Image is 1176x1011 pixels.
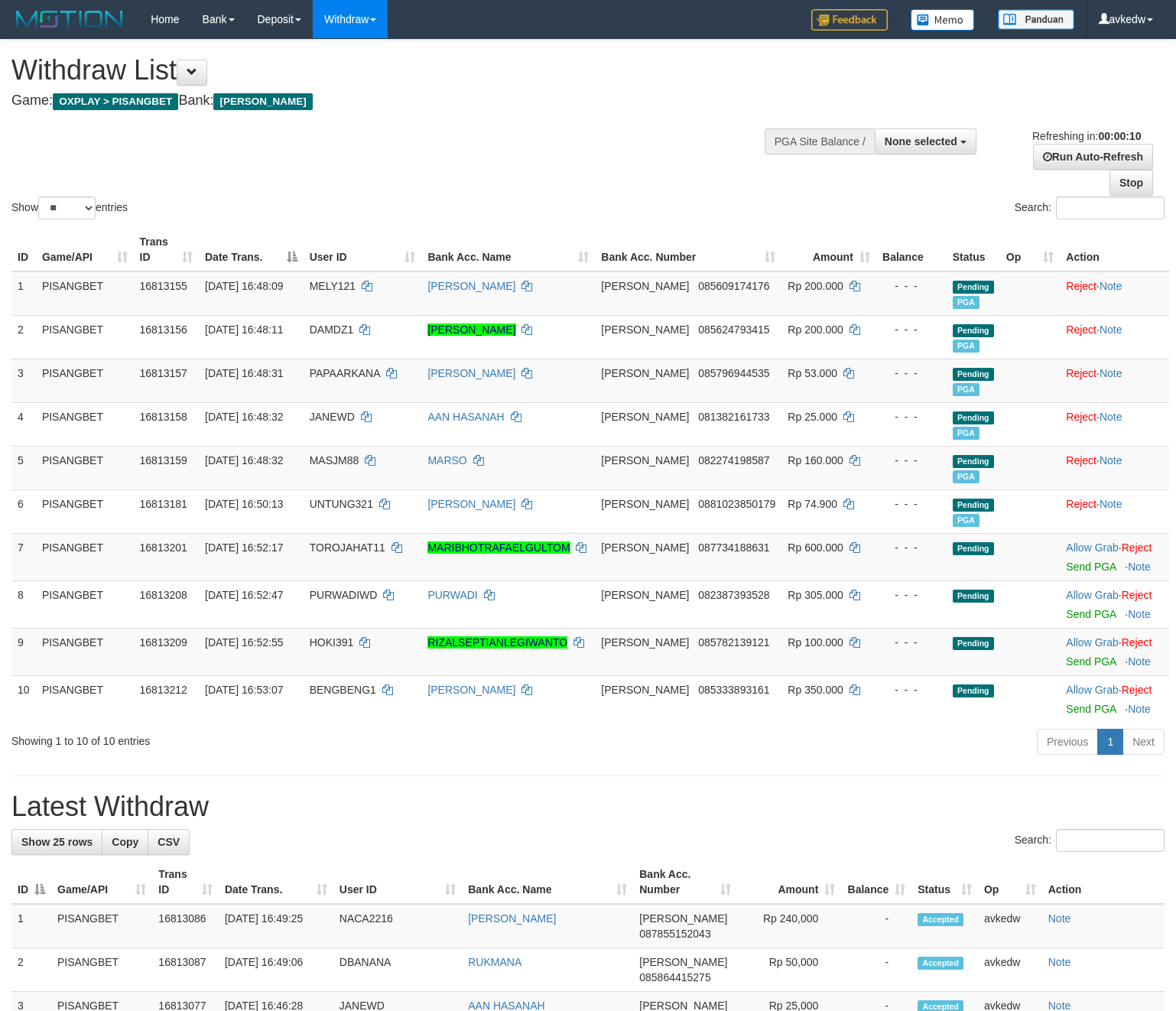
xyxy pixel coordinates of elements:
[205,367,283,379] span: [DATE] 16:48:31
[134,228,199,271] th: Trans ID: activate to sort column ascending
[1128,655,1151,668] a: Note
[11,829,102,855] a: Show 25 rows
[427,411,504,423] a: AAN HASANAH
[140,589,187,601] span: 16813208
[219,948,333,992] td: [DATE] 16:49:06
[427,323,515,336] a: [PERSON_NAME]
[1066,608,1116,620] a: Send PGA
[427,541,570,554] a: MARIBHOTRAFAELGULTOM
[911,9,975,31] img: Button%20Memo.svg
[698,541,769,554] span: Copy 087734188631 to clipboard
[51,948,152,992] td: PISANGBET
[205,684,283,696] span: [DATE] 16:53:07
[639,912,727,925] span: [PERSON_NAME]
[205,411,283,423] span: [DATE] 16:48:32
[205,636,283,649] span: [DATE] 16:52:55
[11,948,51,992] td: 2
[788,589,843,601] span: Rp 305.000
[1128,561,1151,573] a: Note
[1066,323,1096,336] a: Reject
[304,228,422,271] th: User ID: activate to sort column ascending
[140,411,187,423] span: 16813158
[953,368,994,381] span: Pending
[140,636,187,649] span: 16813209
[468,912,556,925] a: [PERSON_NAME]
[788,280,843,292] span: Rp 200.000
[36,271,134,316] td: PISANGBET
[11,580,36,628] td: 8
[11,402,36,446] td: 4
[213,93,312,110] span: [PERSON_NAME]
[427,589,477,601] a: PURWADI
[1060,228,1169,271] th: Action
[1100,411,1122,423] a: Note
[1066,636,1118,649] a: Allow Grab
[1066,684,1121,696] span: ·
[1060,315,1169,359] td: ·
[737,948,841,992] td: Rp 50,000
[639,956,727,968] span: [PERSON_NAME]
[11,533,36,580] td: 7
[1100,323,1122,336] a: Note
[1015,197,1165,219] label: Search:
[36,359,134,402] td: PISANGBET
[310,280,356,292] span: MELY121
[788,323,843,336] span: Rp 200.000
[841,904,911,948] td: -
[788,684,843,696] span: Rp 350.000
[462,860,633,904] th: Bank Acc. Name: activate to sort column ascending
[953,411,994,424] span: Pending
[1122,684,1152,696] a: Reject
[698,589,769,601] span: Copy 082387393528 to clipboard
[36,675,134,723] td: PISANGBET
[11,792,1165,822] h1: Latest Withdraw
[310,684,376,696] span: BENGBENG1
[882,278,940,294] div: - - -
[112,836,138,848] span: Copy
[953,590,994,603] span: Pending
[882,540,940,555] div: - - -
[788,498,837,510] span: Rp 74.900
[698,323,769,336] span: Copy 085624793415 to clipboard
[205,280,283,292] span: [DATE] 16:48:09
[882,496,940,512] div: - - -
[36,315,134,359] td: PISANGBET
[788,367,837,379] span: Rp 53.000
[1060,675,1169,723] td: ·
[875,128,976,154] button: None selected
[310,367,380,379] span: PAPAARKANA
[918,957,963,970] span: Accepted
[152,860,219,904] th: Trans ID: activate to sort column ascending
[36,402,134,446] td: PISANGBET
[427,367,515,379] a: [PERSON_NAME]
[1066,684,1118,696] a: Allow Grab
[1100,498,1122,510] a: Note
[1066,498,1096,510] a: Reject
[11,489,36,533] td: 6
[51,904,152,948] td: PISANGBET
[601,454,689,466] span: [PERSON_NAME]
[953,637,994,650] span: Pending
[953,340,979,353] span: Marked by avkedw
[1128,703,1151,715] a: Note
[11,446,36,489] td: 5
[601,541,689,554] span: [PERSON_NAME]
[781,228,876,271] th: Amount: activate to sort column ascending
[1060,271,1169,316] td: ·
[1060,446,1169,489] td: ·
[947,228,1000,271] th: Status
[882,587,940,603] div: - - -
[882,453,940,468] div: - - -
[1122,589,1152,601] a: Reject
[219,860,333,904] th: Date Trans.: activate to sort column ascending
[199,228,304,271] th: Date Trans.: activate to sort column descending
[205,541,283,554] span: [DATE] 16:52:17
[1000,228,1061,271] th: Op: activate to sort column ascending
[601,636,689,649] span: [PERSON_NAME]
[1066,561,1116,573] a: Send PGA
[333,904,462,948] td: NACA2216
[1097,729,1123,755] a: 1
[1109,170,1153,196] a: Stop
[36,228,134,271] th: Game/API: activate to sort column ascending
[918,913,963,926] span: Accepted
